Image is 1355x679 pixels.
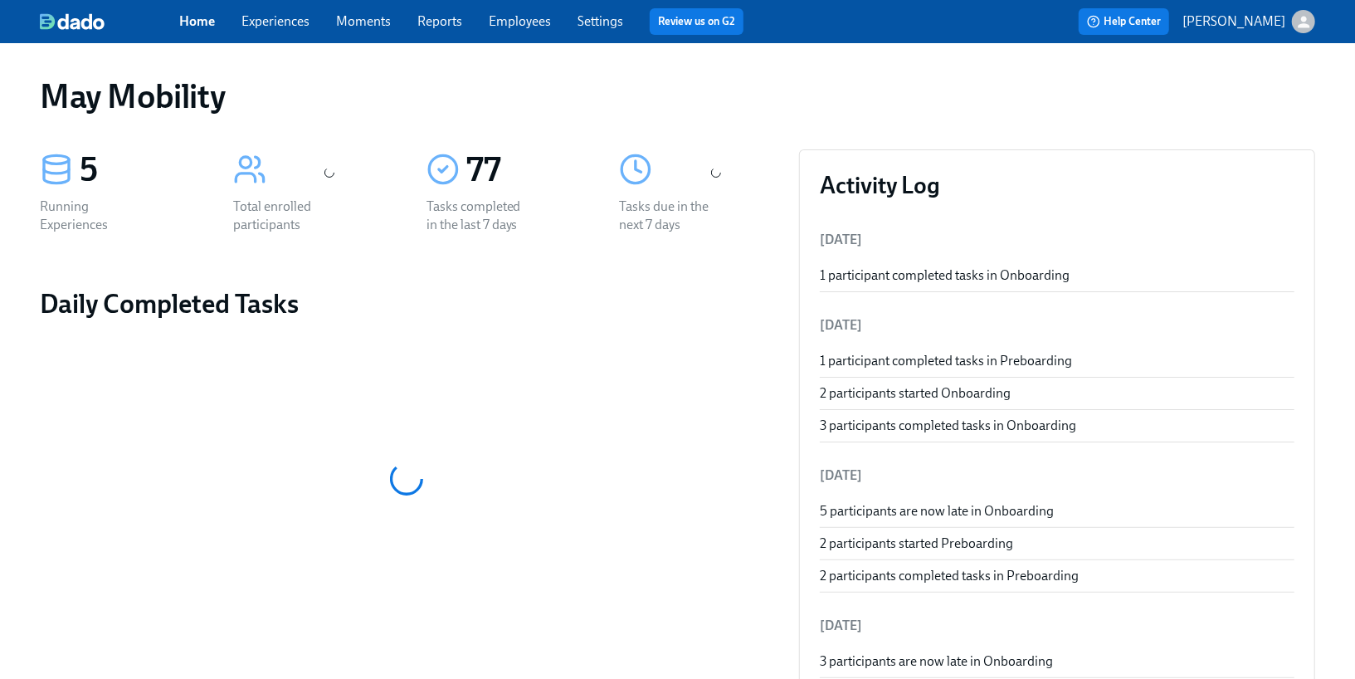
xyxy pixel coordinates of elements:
span: [DATE] [820,232,862,247]
div: 5 participants are now late in Onboarding [820,502,1294,520]
li: [DATE] [820,305,1294,345]
li: [DATE] [820,606,1294,646]
a: Reports [417,13,462,29]
a: Experiences [241,13,310,29]
li: [DATE] [820,456,1294,496]
div: Tasks completed in the last 7 days [426,198,533,234]
span: Help Center [1087,13,1161,30]
a: Review us on G2 [658,13,735,30]
a: dado [40,13,179,30]
a: Moments [336,13,391,29]
button: [PERSON_NAME] [1182,10,1315,33]
div: 3 participants completed tasks in Onboarding [820,417,1294,435]
div: 3 participants are now late in Onboarding [820,652,1294,671]
div: Tasks due in the next 7 days [619,198,725,234]
div: 1 participant completed tasks in Onboarding [820,266,1294,285]
button: Review us on G2 [650,8,743,35]
a: Settings [578,13,623,29]
img: dado [40,13,105,30]
h2: Daily Completed Tasks [40,287,773,320]
div: 2 participants started Onboarding [820,384,1294,403]
a: Home [179,13,215,29]
div: 5 [80,149,193,191]
div: 77 [466,149,580,191]
div: Running Experiences [40,198,146,234]
div: 1 participant completed tasks in Preboarding [820,352,1294,370]
h3: Activity Log [820,170,1294,200]
div: Total enrolled participants [233,198,339,234]
button: Help Center [1079,8,1169,35]
div: 2 participants completed tasks in Preboarding [820,567,1294,585]
div: 2 participants started Preboarding [820,535,1294,553]
p: [PERSON_NAME] [1182,12,1285,31]
h1: May Mobility [40,76,225,116]
a: Employees [489,13,551,29]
